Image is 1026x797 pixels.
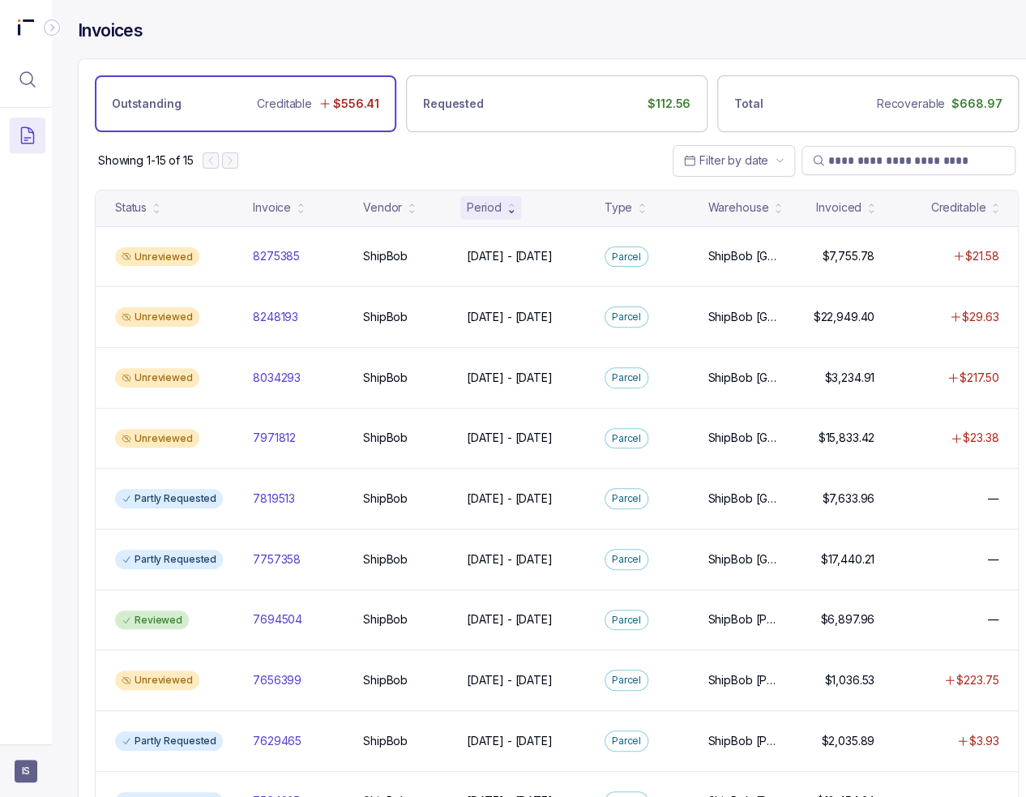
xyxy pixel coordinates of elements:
[821,733,874,749] p: $2,035.89
[467,430,553,446] p: [DATE] - [DATE]
[42,18,62,37] div: Collapse Icon
[253,430,296,446] p: 7971812
[612,431,641,447] p: Parcel
[708,309,779,325] p: ShipBob [GEOGRAPHIC_DATA][PERSON_NAME]
[467,199,502,216] div: Period
[115,731,223,751] div: Partly Requested
[115,199,147,216] div: Status
[115,489,223,508] div: Partly Requested
[699,153,768,167] span: Filter by date
[951,96,1002,112] p: $668.97
[956,672,998,688] p: $223.75
[683,152,768,169] search: Date Range Picker
[987,611,998,628] p: —
[253,733,301,749] p: 7629465
[673,145,795,176] button: Date Range Picker
[363,733,408,749] p: ShipBob
[734,96,763,112] p: Total
[612,309,641,325] p: Parcel
[115,550,223,569] div: Partly Requested
[987,551,998,568] p: —
[605,199,632,216] div: Type
[816,199,861,216] div: Invoiced
[423,96,484,112] p: Requested
[708,370,779,386] p: ShipBob [GEOGRAPHIC_DATA][PERSON_NAME]
[708,733,779,749] p: ShipBob [PERSON_NAME][GEOGRAPHIC_DATA], ShipBob [GEOGRAPHIC_DATA][PERSON_NAME]
[363,430,408,446] p: ShipBob
[612,733,641,749] p: Parcel
[708,551,779,568] p: ShipBob [GEOGRAPHIC_DATA][PERSON_NAME]
[467,672,553,688] p: [DATE] - [DATE]
[363,248,408,264] p: ShipBob
[115,429,199,448] div: Unreviewed
[253,672,301,688] p: 7656399
[820,551,874,568] p: $17,440.21
[813,309,874,325] p: $22,949.40
[363,309,408,325] p: ShipBob
[467,733,553,749] p: [DATE] - [DATE]
[363,370,408,386] p: ShipBob
[822,248,874,264] p: $7,755.78
[333,96,379,112] p: $556.41
[115,671,199,690] div: Unreviewed
[112,96,181,112] p: Outstanding
[15,760,37,782] button: User initials
[822,491,874,507] p: $7,633.96
[363,491,408,507] p: ShipBob
[10,62,45,97] button: Menu Icon Button MagnifyingGlassIcon
[708,430,779,446] p: ShipBob [GEOGRAPHIC_DATA][PERSON_NAME]
[467,370,553,386] p: [DATE] - [DATE]
[963,430,998,446] p: $23.38
[987,491,998,507] p: —
[708,611,779,628] p: ShipBob [PERSON_NAME][GEOGRAPHIC_DATA], ShipBob [GEOGRAPHIC_DATA][PERSON_NAME]
[115,368,199,388] div: Unreviewed
[708,491,779,507] p: ShipBob [GEOGRAPHIC_DATA][PERSON_NAME]
[98,152,193,169] p: Showing 1-15 of 15
[253,248,300,264] p: 8275385
[708,248,779,264] p: ShipBob [GEOGRAPHIC_DATA][PERSON_NAME]
[467,611,553,628] p: [DATE] - [DATE]
[960,370,998,386] p: $217.50
[467,309,553,325] p: [DATE] - [DATE]
[612,612,641,628] p: Parcel
[363,551,408,568] p: ShipBob
[253,491,295,507] p: 7819513
[98,152,193,169] div: Remaining page entries
[824,672,874,688] p: $1,036.53
[612,551,641,568] p: Parcel
[708,199,768,216] div: Warehouse
[708,672,779,688] p: ShipBob [PERSON_NAME][GEOGRAPHIC_DATA], ShipBob [GEOGRAPHIC_DATA][PERSON_NAME]
[962,309,998,325] p: $29.63
[253,199,291,216] div: Invoice
[78,19,143,42] h4: Invoices
[253,611,302,628] p: 7694504
[115,247,199,267] div: Unreviewed
[363,199,402,216] div: Vendor
[820,611,874,628] p: $6,897.96
[612,672,641,688] p: Parcel
[877,96,945,112] p: Recoverable
[257,96,312,112] p: Creditable
[115,611,189,630] div: Reviewed
[467,248,553,264] p: [DATE] - [DATE]
[363,672,408,688] p: ShipBob
[969,733,998,749] p: $3.93
[612,249,641,265] p: Parcel
[253,309,298,325] p: 8248193
[930,199,985,216] div: Creditable
[612,370,641,386] p: Parcel
[648,96,690,112] p: $112.56
[612,491,641,507] p: Parcel
[824,370,874,386] p: $3,234.91
[253,551,301,568] p: 7757358
[253,370,301,386] p: 8034293
[467,491,553,507] p: [DATE] - [DATE]
[363,611,408,628] p: ShipBob
[115,307,199,327] div: Unreviewed
[467,551,553,568] p: [DATE] - [DATE]
[10,118,45,153] button: Menu Icon Button DocumentTextIcon
[965,248,998,264] p: $21.58
[818,430,874,446] p: $15,833.42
